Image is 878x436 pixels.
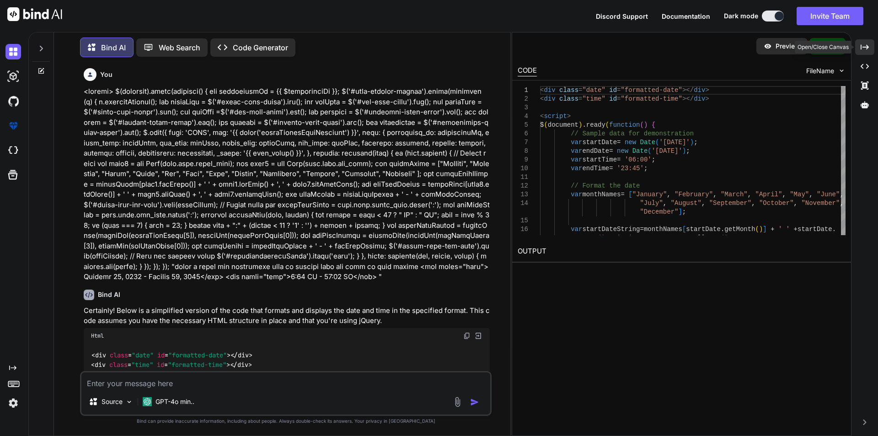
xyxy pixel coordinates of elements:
[728,234,732,242] span: ;
[640,121,643,129] span: (
[651,121,655,129] span: {
[230,361,252,369] span: </ >
[168,351,227,360] span: "formatted-date"
[540,95,544,102] span: <
[582,165,609,172] span: endTime
[609,86,617,94] span: id
[609,121,640,129] span: function
[694,95,705,102] span: div
[609,165,613,172] span: =
[751,199,755,207] span: ,
[571,234,598,242] span: getDate
[640,139,655,146] span: Date
[470,398,479,407] img: icon
[617,95,621,102] span: =
[628,191,632,198] span: [
[793,226,797,233] span: +
[617,156,621,163] span: =
[518,147,528,156] div: 8
[724,234,728,242] span: )
[463,332,471,339] img: copy
[759,226,763,233] span: )
[518,182,528,190] div: 12
[817,191,840,198] span: "June"
[801,199,840,207] span: "November"
[724,226,755,233] span: getMonth
[571,147,582,155] span: var
[694,86,705,94] span: div
[571,191,582,198] span: var
[694,139,697,146] span: ;
[582,147,609,155] span: endDate
[518,216,528,225] div: 15
[109,361,128,369] span: class
[582,156,617,163] span: startTime
[131,361,153,369] span: "time"
[7,7,62,21] img: Bind AI
[518,112,528,121] div: 4
[5,395,21,411] img: settings
[651,156,655,163] span: ;
[663,199,667,207] span: ,
[125,398,133,406] img: Pick Models
[747,191,751,198] span: ,
[776,42,800,51] p: Preview
[621,95,682,102] span: "formatted-time"
[806,66,834,75] span: FileName
[518,225,528,234] div: 16
[798,226,832,233] span: startDate
[95,361,106,369] span: div
[559,86,578,94] span: class
[578,86,582,94] span: =
[764,42,772,50] img: preview
[157,351,165,360] span: id
[474,332,482,340] img: Open in Browser
[80,418,492,425] p: Bind can provide inaccurate information, including about people. Always double-check its answers....
[512,241,851,262] h2: OUTPUT
[518,86,528,95] div: 1
[793,199,797,207] span: ,
[670,199,701,207] span: "August"
[755,191,782,198] span: "April"
[578,95,582,102] span: =
[840,199,843,207] span: ,
[686,147,690,155] span: ;
[84,86,490,282] p: <loremi> $(dolorsit).ametc(adipisci() { eli seddoeiusmOd = {{ $temporinciDi }}; $('#utla-etdolor-...
[644,121,648,129] span: )
[544,95,555,102] span: div
[237,361,248,369] span: div
[617,86,621,94] span: =
[559,95,578,102] span: class
[755,226,759,233] span: (
[91,351,230,360] span: < = = >
[632,191,667,198] span: "January"
[155,397,194,406] p: GPT-4o min..
[518,173,528,182] div: 11
[540,113,544,120] span: <
[571,182,640,189] span: // Format the date
[143,397,152,406] img: GPT-4o mini
[809,191,813,198] span: ,
[5,44,21,59] img: darkChat
[640,234,675,242] span: startDate
[5,143,21,158] img: cloudideIcon
[5,93,21,109] img: githubDark
[832,226,835,233] span: .
[644,165,648,172] span: ;
[655,139,659,146] span: (
[84,306,490,326] p: Certainly! Below is a simplified version of the code that formats and displays the date and time ...
[640,199,663,207] span: "July"
[640,208,678,215] span: "December"
[682,226,686,233] span: [
[544,121,547,129] span: (
[724,11,758,21] span: Dark mode
[571,130,694,137] span: // Sample data for demonstration
[540,86,544,94] span: <
[586,121,605,129] span: ready
[675,234,678,242] span: .
[778,226,790,233] span: ' '
[518,121,528,129] div: 5
[540,121,544,129] span: $
[598,234,601,242] span: (
[98,290,120,299] h6: Bind AI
